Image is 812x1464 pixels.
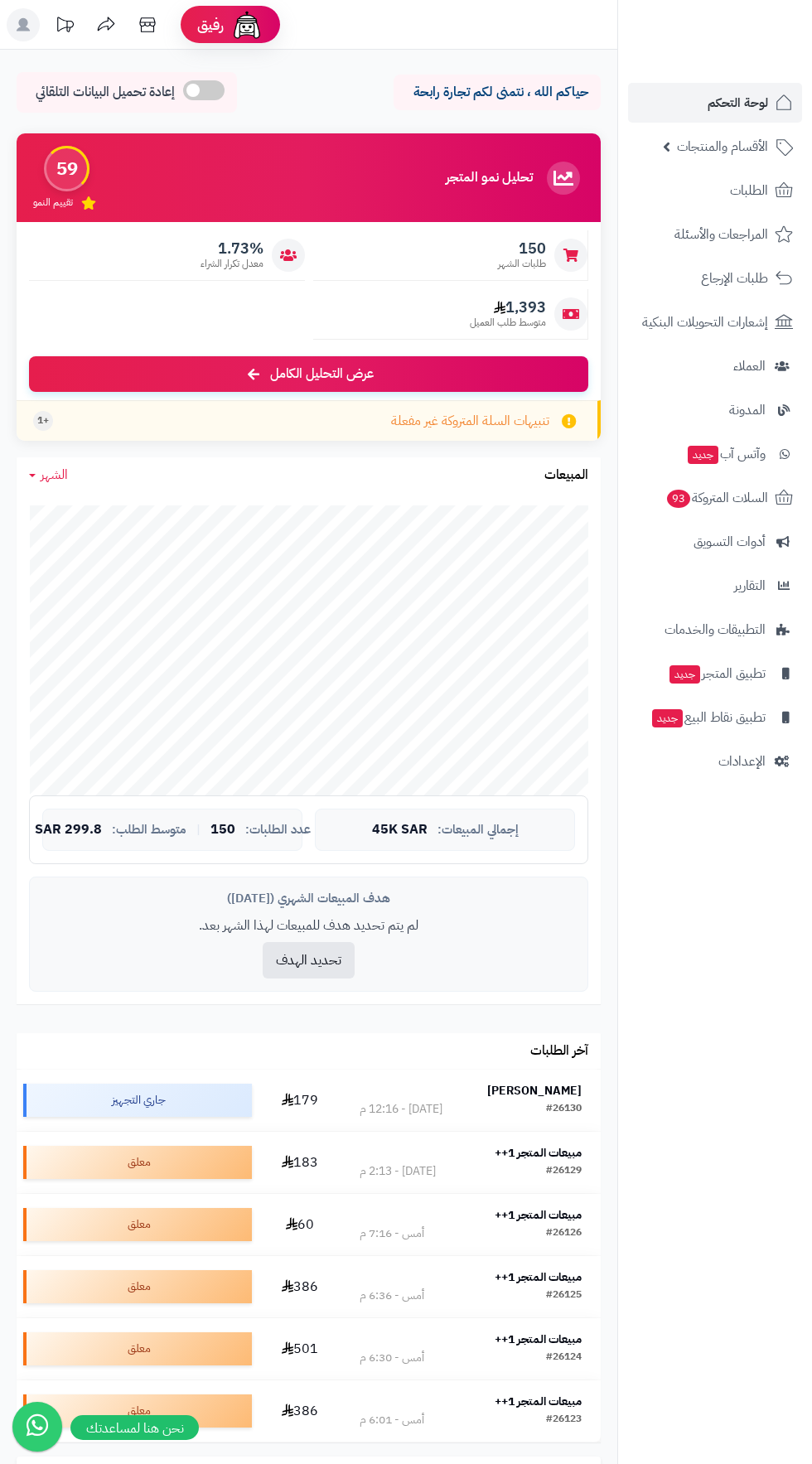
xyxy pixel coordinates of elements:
span: وآتس آب [686,442,766,466]
h3: المبيعات [544,468,588,483]
span: المدونة [729,399,766,422]
span: الأقسام والمنتجات [677,135,768,158]
strong: مبيعات المتجر 1++ [495,1393,582,1410]
strong: مبيعات المتجر 1++ [495,1144,582,1162]
span: 150 [498,239,546,258]
span: التطبيقات والخدمات [665,618,766,641]
span: عرض التحليل الكامل [270,365,374,384]
a: لوحة التحكم [628,83,802,123]
div: معلق [23,1394,252,1428]
span: طلبات الإرجاع [701,267,768,290]
a: المدونة [628,390,802,430]
span: الشهر [41,465,68,485]
span: 1.73% [201,239,263,258]
span: الطلبات [730,179,768,202]
a: السلات المتروكة93 [628,478,802,518]
img: ai-face.png [230,8,263,41]
span: جديد [652,709,683,727]
div: أمس - 6:30 م [360,1350,424,1366]
span: التقارير [734,574,766,597]
strong: [PERSON_NAME] [487,1082,582,1099]
td: 60 [259,1194,341,1255]
span: متوسط الطلب: [112,823,186,837]
td: 179 [259,1070,341,1131]
span: 150 [210,823,235,838]
span: المراجعات والأسئلة [674,223,768,246]
div: أمس - 6:01 م [360,1412,424,1428]
a: المراجعات والأسئلة [628,215,802,254]
div: [DATE] - 12:16 م [360,1101,442,1118]
div: #26124 [546,1350,582,1366]
span: تنبيهات السلة المتروكة غير مفعلة [391,412,549,431]
div: معلق [23,1208,252,1241]
a: وآتس آبجديد [628,434,802,474]
span: تطبيق نقاط البيع [650,706,766,729]
span: تطبيق المتجر [668,662,766,685]
span: أدوات التسويق [694,530,766,553]
span: 1,393 [470,298,546,316]
strong: مبيعات المتجر 1++ [495,1268,582,1286]
strong: مبيعات المتجر 1++ [495,1331,582,1348]
span: العملاء [733,355,766,378]
td: 183 [259,1132,341,1193]
span: إشعارات التحويلات البنكية [642,311,768,334]
span: +1 [37,413,49,428]
span: 299.8 SAR [35,823,102,838]
span: السلات المتروكة [665,486,768,510]
span: إعادة تحميل البيانات التلقائي [36,83,175,102]
td: 386 [259,1256,341,1317]
a: تطبيق نقاط البيعجديد [628,698,802,737]
p: لم يتم تحديد هدف للمبيعات لهذا الشهر بعد. [42,916,575,935]
span: إجمالي المبيعات: [437,823,519,837]
div: معلق [23,1332,252,1365]
h3: تحليل نمو المتجر [446,171,533,186]
a: العملاء [628,346,802,386]
span: لوحة التحكم [708,91,768,114]
a: الإعدادات [628,742,802,781]
span: 93 [667,490,690,508]
a: التقارير [628,566,802,606]
a: إشعارات التحويلات البنكية [628,302,802,342]
a: تحديثات المنصة [44,8,85,46]
td: 386 [259,1380,341,1442]
span: رفيق [197,15,224,35]
a: الشهر [29,466,68,485]
span: طلبات الشهر [498,257,546,271]
div: معلق [23,1146,252,1179]
span: الإعدادات [718,750,766,773]
a: التطبيقات والخدمات [628,610,802,650]
span: عدد الطلبات: [245,823,311,837]
span: جديد [669,665,700,684]
td: 501 [259,1318,341,1379]
span: معدل تكرار الشراء [201,257,263,271]
div: معلق [23,1270,252,1303]
div: هدف المبيعات الشهري ([DATE]) [42,890,575,907]
a: طلبات الإرجاع [628,258,802,298]
span: متوسط طلب العميل [470,316,546,330]
a: عرض التحليل الكامل [29,356,588,392]
a: أدوات التسويق [628,522,802,562]
div: جاري التجهيز [23,1084,252,1117]
span: جديد [688,446,718,464]
span: | [196,824,201,836]
div: #26126 [546,1225,582,1242]
strong: مبيعات المتجر 1++ [495,1206,582,1224]
a: تطبيق المتجرجديد [628,654,802,693]
span: تقييم النمو [33,196,73,210]
a: الطلبات [628,171,802,210]
div: #26130 [546,1101,582,1118]
button: تحديد الهدف [263,942,355,978]
div: [DATE] - 2:13 م [360,1163,436,1180]
div: أمس - 7:16 م [360,1225,424,1242]
h3: آخر الطلبات [530,1044,588,1059]
p: حياكم الله ، نتمنى لكم تجارة رابحة [406,83,588,102]
div: #26123 [546,1412,582,1428]
span: 45K SAR [372,823,428,838]
div: أمس - 6:36 م [360,1288,424,1304]
div: #26129 [546,1163,582,1180]
img: logo-2.png [699,44,796,79]
div: #26125 [546,1288,582,1304]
